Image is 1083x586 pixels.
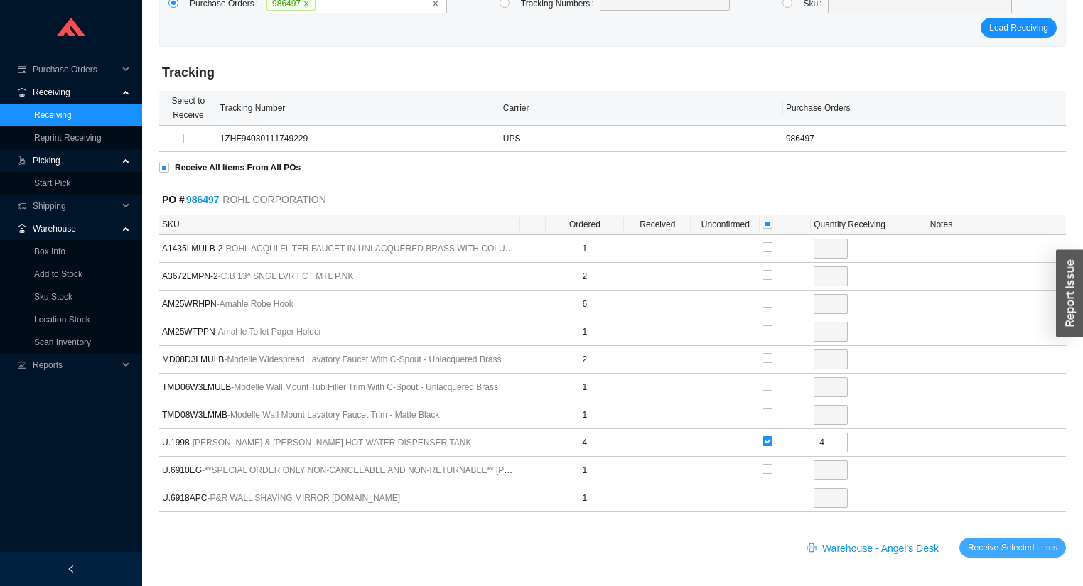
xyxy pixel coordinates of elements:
td: 1 [546,484,625,512]
span: - Amahle Robe Hook [217,299,293,309]
span: A3672LMPN-2 [162,269,517,283]
td: 1 [546,318,625,346]
span: - Amahle Toilet Paper Holder [215,327,322,337]
span: - Modelle Wall Mount Tub Filler Trim With C-Spout - Unlacquered Brass [231,382,498,392]
th: Tracking Number [217,91,500,126]
th: Quantity Receiving [811,215,927,235]
th: SKU [159,215,520,235]
span: Reports [33,354,118,376]
a: Add to Stock [34,269,82,279]
th: Purchase Orders [783,91,1066,126]
span: - **SPECIAL ORDER ONLY NON-CANCELABLE AND NON-RETURNABLE** [PERSON_NAME] & [PERSON_NAME] 28^-32^ ... [202,465,863,475]
span: - Modelle Widespread Lavatory Faucet With C-Spout - Unlacquered Brass [224,354,501,364]
span: TMD06W3LMULB [162,380,517,394]
span: U.1998 [162,435,517,450]
span: A1435LMULB-2 [162,242,517,256]
span: - ROHL CORPORATION [220,192,326,208]
a: Scan Inventory [34,337,91,347]
h4: Tracking [162,64,1063,82]
th: Notes [927,215,1066,235]
span: AM25WRHPN [162,297,517,311]
td: 2 [546,346,625,374]
button: Receive Selected Items [959,538,1066,558]
span: MD08D3LMULB [162,352,517,367]
span: - P&R WALL SHAVING MIRROR [DOMAIN_NAME] [207,493,400,503]
a: 986497 [186,194,220,205]
span: - C.B 13^ SNGL LVR FCT MTL P.NK [218,271,354,281]
strong: PO # [162,194,220,205]
a: Receiving [34,110,72,120]
td: 1 [546,374,625,401]
button: printerWarehouse - Angel's Desk [798,538,951,558]
td: 4 [546,429,625,457]
span: - [PERSON_NAME] & [PERSON_NAME] HOT WATER DISPENSER TANK [190,438,472,447]
span: U.6910EG [162,463,517,477]
td: 1ZHF94030111749229 [217,126,500,152]
span: Receiving [33,81,118,104]
th: Select to Receive [159,91,217,126]
td: UPS [500,126,783,152]
th: Received [624,215,691,235]
a: Location Stock [34,315,90,325]
td: 2 [546,263,625,291]
span: U.6918APC [162,491,517,505]
a: Start Pick [34,178,70,188]
span: Warehouse [33,217,118,240]
th: Carrier [500,91,783,126]
button: Load Receiving [981,18,1057,38]
span: Purchase Orders [33,58,118,81]
th: Unconfirmed [691,215,760,235]
span: printer [807,543,819,554]
strong: Receive All Items From All POs [175,163,301,173]
span: credit-card [17,65,27,74]
span: Receive Selected Items [968,541,1057,555]
span: AM25WTPPN [162,325,517,339]
td: 1 [546,457,625,484]
a: Box Info [34,246,65,256]
span: Picking [33,149,118,172]
span: left [67,565,75,573]
span: Load Receiving [989,21,1048,35]
a: Reprint Receiving [34,133,102,143]
span: Warehouse - Angel's Desk [822,541,939,557]
span: - ROHL ACQUI FILTER FAUCET IN UNLACQUERED BRASS WITH COLUMN SPOUT AND MINI METAL LEVER HANDLE [222,244,687,254]
th: Ordered [546,215,625,235]
span: Shipping [33,195,118,217]
span: - Modelle Wall Mount Lavatory Faucet Trim - Matte Black [227,410,439,420]
td: 1 [546,401,625,429]
span: TMD08W3LMMB [162,408,517,422]
td: 986497 [783,126,1066,152]
span: fund [17,361,27,369]
td: 6 [546,291,625,318]
td: 1 [546,235,625,263]
a: Sku Stock [34,292,72,302]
